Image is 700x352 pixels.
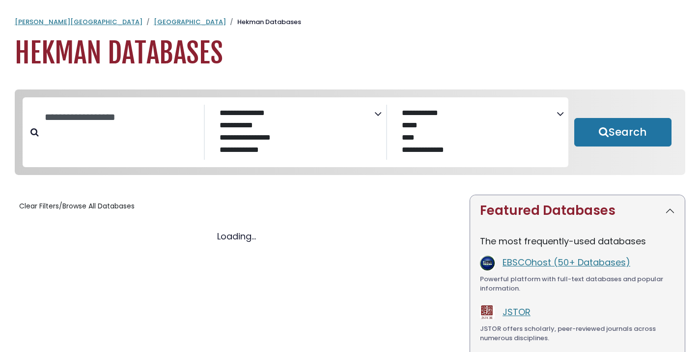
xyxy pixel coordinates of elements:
select: Database Subject Filter [213,106,375,160]
a: [PERSON_NAME][GEOGRAPHIC_DATA] [15,17,142,27]
div: JSTOR offers scholarly, peer-reviewed journals across numerous disciplines. [480,324,675,343]
a: EBSCOhost (50+ Databases) [503,256,630,268]
select: Database Vendors Filter [395,106,557,160]
p: The most frequently-used databases [480,235,675,248]
li: Hekman Databases [226,17,301,27]
div: Loading... [15,230,458,243]
button: Clear Filters/Browse All Databases [15,199,139,214]
nav: Search filters [15,89,685,176]
nav: breadcrumb [15,17,685,27]
input: Search database by title or keyword [39,109,204,125]
div: Powerful platform with full-text databases and popular information. [480,274,675,293]
a: JSTOR [503,306,531,318]
h1: Hekman Databases [15,37,685,70]
button: Submit for Search Results [574,118,672,147]
a: [GEOGRAPHIC_DATA] [154,17,226,27]
button: Featured Databases [470,195,685,226]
